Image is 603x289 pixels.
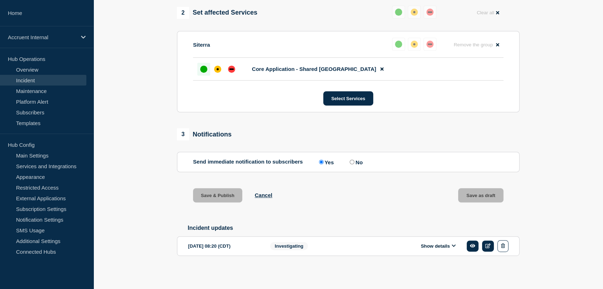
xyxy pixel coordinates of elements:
[458,188,503,202] button: Save as draft
[411,41,418,48] div: affected
[426,41,434,48] div: down
[193,159,503,165] div: Send immediate notification to subscribers
[350,160,354,164] input: No
[419,243,458,249] button: Show details
[317,159,334,165] label: Yes
[228,66,235,73] div: down
[255,192,272,198] button: Cancel
[252,66,376,72] span: Core Application - Shared [GEOGRAPHIC_DATA]
[188,225,520,231] h2: Incident updates
[177,7,257,19] div: Set affected Services
[193,188,242,202] button: Save & Publish
[323,91,373,105] button: Select Services
[348,159,363,165] label: No
[214,66,221,73] div: affected
[449,38,503,52] button: Remove the group
[319,160,324,164] input: Yes
[408,6,421,19] button: affected
[424,38,436,51] button: down
[426,9,434,16] div: down
[177,128,232,140] div: Notifications
[392,6,405,19] button: up
[188,240,259,252] div: [DATE] 08:20 (CDT)
[395,41,402,48] div: up
[472,6,503,20] button: Clear all
[8,34,76,40] p: Accruent Internal
[200,66,207,73] div: up
[392,38,405,51] button: up
[193,159,303,165] p: Send immediate notification to subscribers
[395,9,402,16] div: up
[270,242,308,250] span: Investigating
[411,9,418,16] div: affected
[453,42,493,47] span: Remove the group
[408,38,421,51] button: affected
[177,128,189,140] span: 3
[424,6,436,19] button: down
[177,7,189,19] span: 2
[193,42,210,48] p: Siterra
